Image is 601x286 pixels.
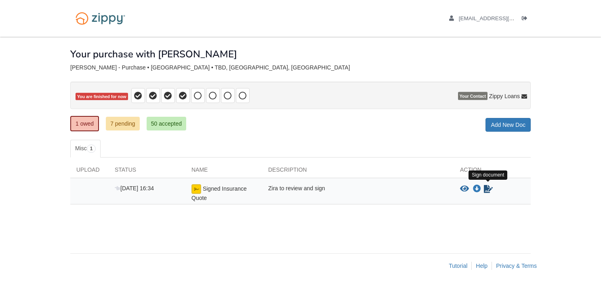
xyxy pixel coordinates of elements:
div: Sign document [469,170,507,180]
a: 7 pending [106,117,140,130]
a: Download Signed Insurance Quote [473,186,481,192]
div: Description [262,166,454,178]
div: Action [454,166,531,178]
span: You are finished for now [76,93,128,101]
div: [PERSON_NAME] - Purchase • [GEOGRAPHIC_DATA] • TBD, [GEOGRAPHIC_DATA], [GEOGRAPHIC_DATA] [70,64,531,71]
div: Status [109,166,185,178]
span: zira83176@outlook.com [459,15,551,21]
img: Ready for you to esign [191,184,201,194]
div: Zira to review and sign [262,184,454,202]
a: Tutorial [449,263,467,269]
a: Add New Doc [485,118,531,132]
div: Upload [70,166,109,178]
a: Log out [522,15,531,23]
button: View Signed Insurance Quote [460,185,469,193]
a: 1 owed [70,116,99,131]
a: edit profile [449,15,551,23]
h1: Your purchase with [PERSON_NAME] [70,49,237,59]
span: 1 [87,145,96,153]
span: Signed Insurance Quote [191,185,247,201]
span: Your Contact [458,92,488,100]
div: Name [185,166,262,178]
a: Misc [70,140,101,158]
span: Zippy Loans [489,92,520,100]
a: Privacy & Terms [496,263,537,269]
a: Help [476,263,488,269]
a: 50 accepted [147,117,186,130]
span: [DATE] 16:34 [115,185,154,191]
img: Logo [70,8,130,29]
a: Sign Form [483,184,494,194]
